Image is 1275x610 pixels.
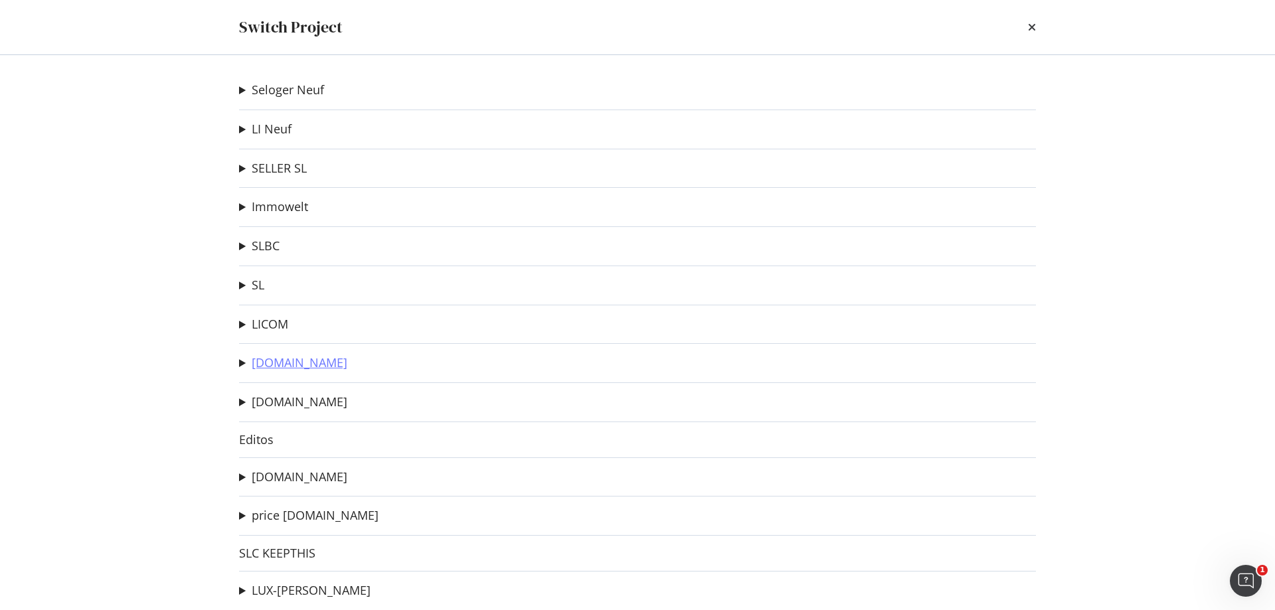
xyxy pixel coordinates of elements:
a: LI Neuf [252,122,292,136]
a: [DOMAIN_NAME] [252,356,347,370]
a: [DOMAIN_NAME] [252,470,347,484]
a: [DOMAIN_NAME] [252,395,347,409]
summary: Immowelt [239,198,308,216]
summary: SLBC [239,238,280,255]
summary: [DOMAIN_NAME] [239,394,347,411]
summary: LICOM [239,316,288,333]
a: Immowelt [252,200,308,214]
a: Seloger Neuf [252,83,324,97]
a: Editos [239,433,274,447]
div: Switch Project [239,16,343,38]
a: SL [252,278,264,292]
a: SLC KEEPTHIS [239,546,315,560]
summary: [DOMAIN_NAME] [239,354,347,372]
span: 1 [1257,565,1268,575]
iframe: Intercom live chat [1230,565,1262,597]
summary: Seloger Neuf [239,82,324,99]
summary: price [DOMAIN_NAME] [239,507,379,524]
a: LUX-[PERSON_NAME] [252,583,371,597]
summary: SL [239,277,264,294]
div: times [1028,16,1036,38]
summary: LUX-[PERSON_NAME] [239,582,371,599]
a: SELLER SL [252,161,307,175]
summary: LI Neuf [239,121,292,138]
a: LICOM [252,317,288,331]
a: SLBC [252,239,280,253]
summary: [DOMAIN_NAME] [239,469,347,486]
a: price [DOMAIN_NAME] [252,508,379,522]
summary: SELLER SL [239,160,307,177]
